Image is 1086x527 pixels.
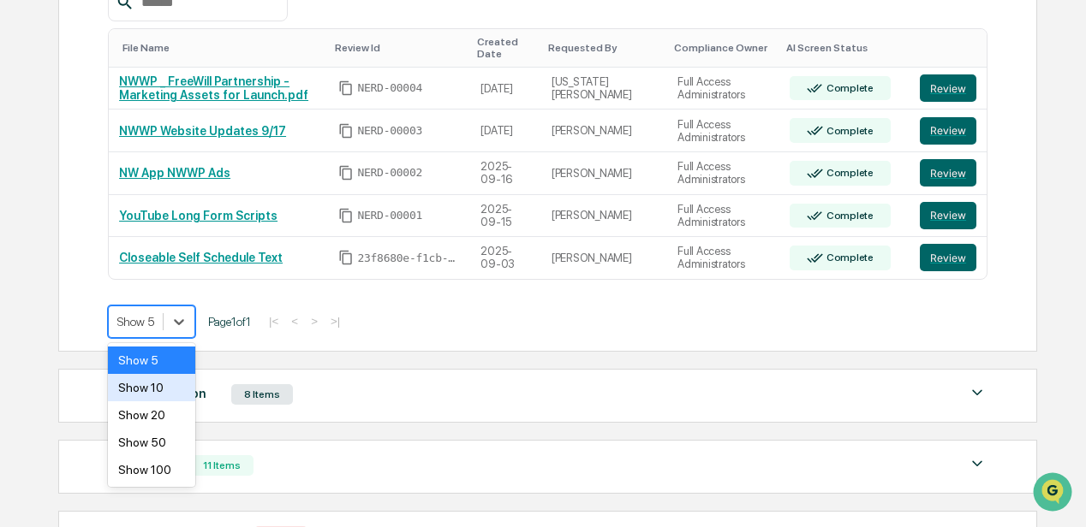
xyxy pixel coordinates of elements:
td: 2025-09-03 [470,237,540,279]
p: How can we help? [17,68,312,96]
button: Review [920,202,976,229]
a: NWWP Website Updates 9/17 [119,124,286,138]
a: Closeable Self Schedule Text [119,251,283,264]
a: NWWP _ FreeWill Partnership - Marketing Assets for Launch.pdf [119,74,308,102]
img: Jack Rasmussen [17,295,45,323]
button: >| [325,314,345,329]
img: 1746055101610-c473b297-6a78-478c-a979-82029cc54cd1 [17,163,48,194]
span: 23f8680e-f1cb-4323-9e93-6f16597ece8b [357,252,460,265]
a: Powered byPylon [121,400,207,413]
div: Toggle SortBy [923,42,980,54]
span: • [160,265,166,279]
span: Copy Id [338,250,354,265]
td: [PERSON_NAME] [541,195,667,238]
div: 11 Items [190,455,254,476]
span: [PERSON_NAME] (C) [53,265,157,279]
div: Show 100 [108,456,195,483]
div: Complete [823,210,874,222]
a: 🗄️Attestations [117,376,219,406]
button: Review [920,74,976,102]
span: Sep 11 [170,265,206,279]
img: caret [967,382,988,403]
span: [DATE] [152,311,187,325]
div: Past conversations [17,222,115,236]
span: NERD-00002 [357,166,422,180]
span: NERD-00001 [357,209,422,222]
div: 🖐️ [17,384,31,398]
div: Toggle SortBy [674,42,773,54]
span: • [142,311,148,325]
div: Complete [823,125,874,137]
a: 🖐️Preclearance [10,376,117,406]
a: YouTube Long Form Scripts [119,209,277,222]
td: 2025-09-16 [470,152,540,195]
img: 1746055101610-c473b297-6a78-478c-a979-82029cc54cd1 [34,312,48,326]
span: Copy Id [338,123,354,139]
img: Greenboard [17,17,51,51]
span: Attestations [141,382,212,400]
button: Review [920,159,976,187]
div: 8 Items [231,384,293,405]
span: Copy Id [338,208,354,223]
td: Full Access Administrators [667,237,779,279]
div: Show 20 [108,401,195,429]
span: Preclearance [34,382,110,400]
button: Review [920,244,976,271]
button: See all [266,219,312,240]
td: Full Access Administrators [667,68,779,110]
button: > [306,314,323,329]
span: [PERSON_NAME] [53,311,139,325]
button: < [286,314,303,329]
div: Toggle SortBy [477,36,534,60]
div: Complete [823,82,874,94]
td: 2025-09-15 [470,195,540,238]
span: Pylon [170,400,207,413]
div: Complete [823,167,874,179]
td: Full Access Administrators [667,195,779,238]
div: Start new chat [77,163,281,181]
td: [DATE] [470,68,540,110]
img: DeeAnn Dempsey (C) [17,249,45,276]
div: Show 50 [108,429,195,456]
iframe: Open customer support [1031,471,1077,517]
div: Show 10 [108,374,195,401]
span: Page 1 of 1 [208,315,251,329]
div: Toggle SortBy [335,42,463,54]
span: NERD-00003 [357,124,422,138]
button: Review [920,117,976,145]
span: Copy Id [338,80,354,96]
a: NW App NWWP Ads [119,166,230,180]
div: Toggle SortBy [122,42,321,54]
td: [PERSON_NAME] [541,237,667,279]
div: Complete [823,252,874,263]
img: 8933085812038_c878075ebb4cc5468115_72.jpg [36,163,67,194]
span: Copy Id [338,165,354,181]
div: Toggle SortBy [548,42,660,54]
button: |< [264,314,283,329]
div: 🗄️ [124,384,138,398]
img: caret [967,453,988,474]
td: Full Access Administrators [667,110,779,152]
div: Show 5 [108,346,195,374]
td: Full Access Administrators [667,152,779,195]
td: [DATE] [470,110,540,152]
span: NERD-00004 [357,81,422,95]
td: [PERSON_NAME] [541,110,667,152]
div: Toggle SortBy [786,42,903,54]
td: [PERSON_NAME] [541,152,667,195]
button: Start new chat [291,169,312,189]
td: [US_STATE][PERSON_NAME] [541,68,667,110]
div: We're available if you need us! [77,181,236,194]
